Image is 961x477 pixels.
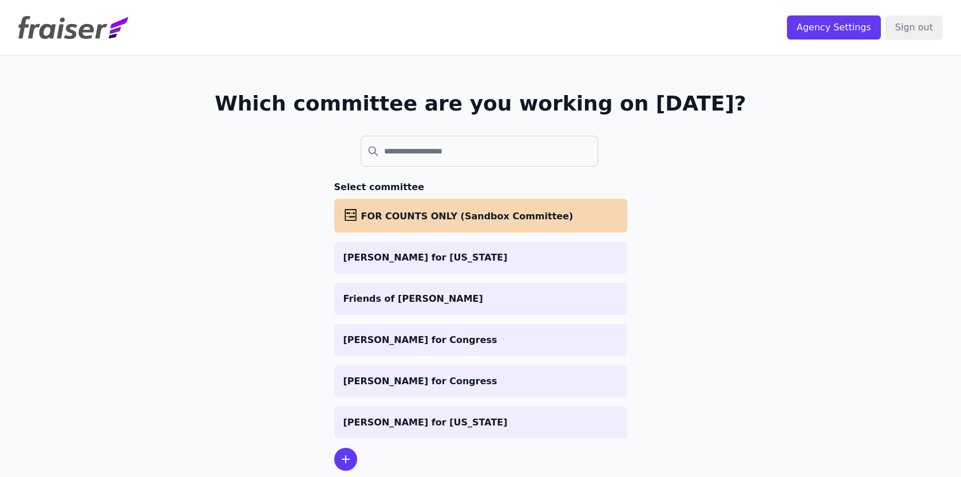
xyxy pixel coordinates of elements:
input: Sign out [885,15,943,40]
p: [PERSON_NAME] for [US_STATE] [343,416,618,429]
a: [PERSON_NAME] for [US_STATE] [334,407,627,439]
a: [PERSON_NAME] for Congress [334,324,627,356]
img: Fraiser Logo [18,16,128,39]
a: FOR COUNTS ONLY (Sandbox Committee) [334,199,627,232]
p: [PERSON_NAME] for Congress [343,333,618,347]
p: [PERSON_NAME] for Congress [343,374,618,388]
h3: Select committee [334,180,627,194]
a: [PERSON_NAME] for Congress [334,365,627,397]
a: Friends of [PERSON_NAME] [334,283,627,315]
p: Friends of [PERSON_NAME] [343,292,618,306]
p: [PERSON_NAME] for [US_STATE] [343,251,618,265]
h1: Which committee are you working on [DATE]? [215,92,746,115]
span: FOR COUNTS ONLY (Sandbox Committee) [361,211,574,222]
a: [PERSON_NAME] for [US_STATE] [334,242,627,274]
input: Agency Settings [787,15,881,40]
